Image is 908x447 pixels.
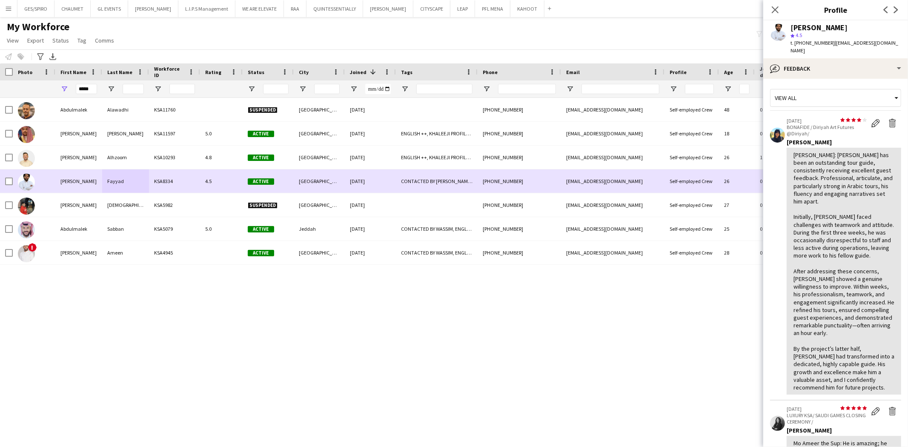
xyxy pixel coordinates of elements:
a: Export [24,35,47,46]
div: [DATE] [345,193,396,217]
div: 18 [719,122,755,145]
h3: Profile [763,4,908,15]
div: KSA4945 [149,241,200,264]
div: KSA5079 [149,217,200,241]
div: Ameen [102,241,149,264]
button: Open Filter Menu [154,85,162,93]
div: 0 [755,193,810,217]
input: Phone Filter Input [498,84,556,94]
div: Self-employed Crew [665,217,719,241]
span: Export [27,37,44,44]
img: Malek AlNizami [18,198,35,215]
button: KAHOOT [510,0,544,17]
img: Abdulmalek Alawadhi [18,102,35,119]
span: Status [52,37,69,44]
div: CONTACTED BY WASSIM, ENGLISH ++, [PERSON_NAME] PROFILE, [DEMOGRAPHIC_DATA] NATIONAL, TOP HOST/HOS... [396,217,478,241]
button: RAA [284,0,306,17]
div: KSA5982 [149,193,200,217]
span: Suspended [248,107,278,113]
img: Malek Fayyad [18,174,35,191]
button: Open Filter Menu [248,85,255,93]
div: CONTACTED BY [PERSON_NAME], ENGLISH ++, [PERSON_NAME] PROFILE, PROTOCOL, TOP HOST/HOSTESS, TOP PR... [396,169,478,193]
button: Open Filter Menu [60,85,68,93]
span: Status [248,69,264,75]
span: t. [PHONE_NUMBER] [791,40,835,46]
div: [PHONE_NUMBER] [478,169,561,193]
div: Self-employed Crew [665,169,719,193]
div: KSA8334 [149,169,200,193]
div: Jeddah [294,217,345,241]
div: 0 [755,98,810,121]
div: CONTACTED BY WASSIM, ENGLISH ++, FOLLOW UP , Potential Freelancer Training, TOP [PERSON_NAME] [396,241,478,264]
span: | [EMAIL_ADDRESS][DOMAIN_NAME] [791,40,898,54]
button: [PERSON_NAME] [128,0,178,17]
input: Workforce ID Filter Input [169,84,195,94]
input: City Filter Input [314,84,340,94]
div: Sabban [102,217,149,241]
div: KSA11597 [149,122,200,145]
input: Joined Filter Input [365,84,391,94]
span: Tags [401,69,412,75]
div: Abdulmalek [55,217,102,241]
button: CITYSCAPE [413,0,450,17]
div: [PERSON_NAME] [55,122,102,145]
div: 26 [719,169,755,193]
span: Tag [77,37,86,44]
span: 4.5 [796,32,802,38]
div: [PERSON_NAME] [102,122,149,145]
div: [EMAIL_ADDRESS][DOMAIN_NAME] [561,169,665,193]
div: Self-employed Crew [665,98,719,121]
div: KSA11760 [149,98,200,121]
span: City [299,69,309,75]
div: 5.0 [200,217,243,241]
div: Feedback [763,58,908,79]
div: [GEOGRAPHIC_DATA] [294,146,345,169]
div: 0 [755,217,810,241]
button: GL EVENTS [91,0,128,17]
span: Profile [670,69,687,75]
button: WE ARE ELEVATE [235,0,284,17]
span: Email [566,69,580,75]
app-action-btn: Export XLSX [48,52,58,62]
input: Tags Filter Input [416,84,473,94]
button: Open Filter Menu [670,85,677,93]
button: [PERSON_NAME] [363,0,413,17]
span: Suspended [248,202,278,209]
span: My Workforce [7,20,69,33]
div: 48 [719,98,755,121]
div: 28 [719,241,755,264]
span: Phone [483,69,498,75]
div: [GEOGRAPHIC_DATA] [294,98,345,121]
span: Last Name [107,69,132,75]
button: Open Filter Menu [724,85,732,93]
button: Open Filter Menu [299,85,306,93]
div: [PERSON_NAME] [55,241,102,264]
span: Rating [205,69,221,75]
div: Self-employed Crew [665,122,719,145]
span: View [7,37,19,44]
button: Open Filter Menu [350,85,358,93]
input: Profile Filter Input [685,84,714,94]
input: First Name Filter Input [76,84,97,94]
img: Abdulmalek Sabban [18,221,35,238]
div: [DATE] [345,122,396,145]
div: [EMAIL_ADDRESS][DOMAIN_NAME] [561,146,665,169]
span: Jobs (last 90 days) [760,66,795,78]
img: Malek Alhzoom [18,150,35,167]
p: [DATE] [787,406,867,412]
div: [PERSON_NAME] [787,427,901,434]
div: 25 [719,217,755,241]
div: [DATE] [345,98,396,121]
input: Last Name Filter Input [123,84,144,94]
button: PFL MENA [475,0,510,17]
div: [PHONE_NUMBER] [478,241,561,264]
span: Comms [95,37,114,44]
span: First Name [60,69,86,75]
div: Self-employed Crew [665,241,719,264]
span: Joined [350,69,367,75]
div: [PERSON_NAME] [55,169,102,193]
div: [GEOGRAPHIC_DATA] [294,193,345,217]
p: [DATE] [787,117,867,124]
div: [EMAIL_ADDRESS][DOMAIN_NAME] [561,241,665,264]
div: 0 [755,241,810,264]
